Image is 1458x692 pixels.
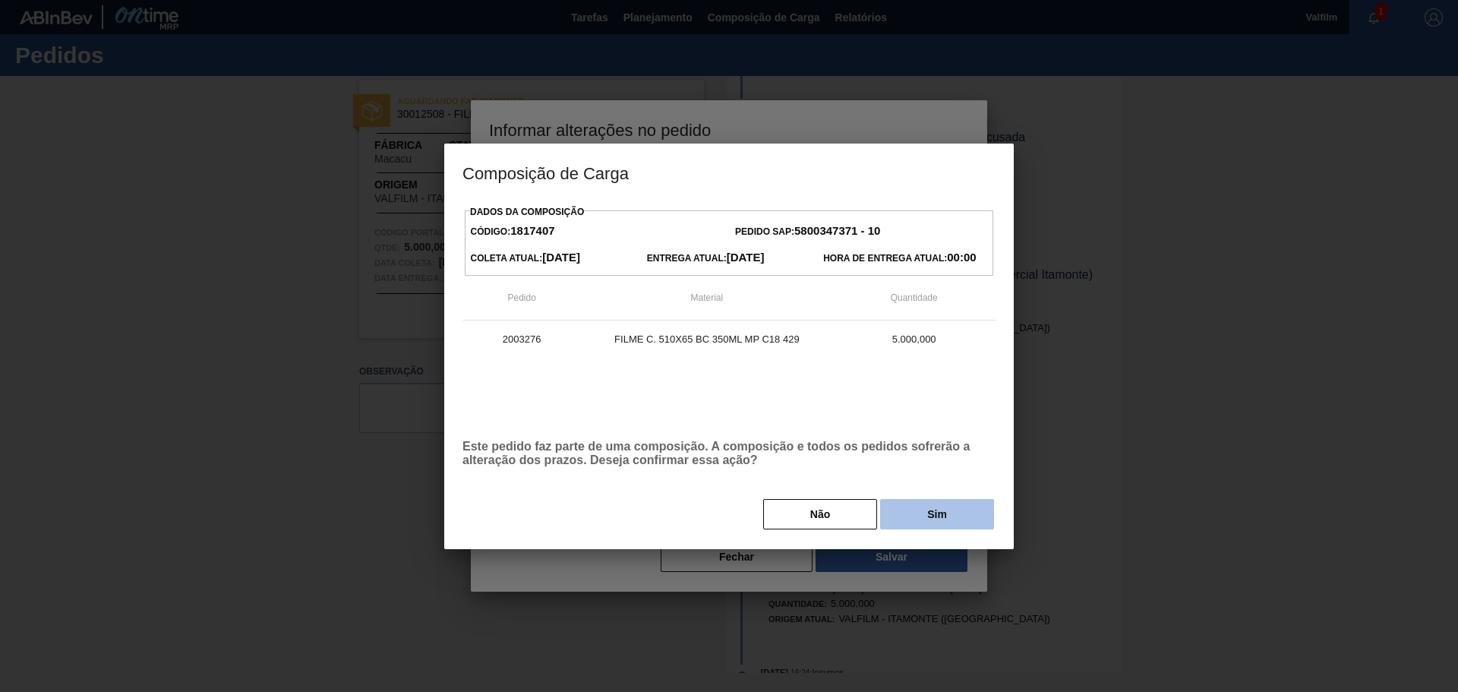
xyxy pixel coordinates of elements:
[542,251,580,264] strong: [DATE]
[510,224,554,237] strong: 1817407
[507,292,535,303] span: Pedido
[444,144,1014,201] h3: Composição de Carga
[823,253,976,264] span: Hora de Entrega Atual:
[462,321,581,359] td: 2003276
[471,226,555,237] span: Código:
[691,292,724,303] span: Material
[462,440,996,467] p: Este pedido faz parte de uma composição. A composição e todos os pedidos sofrerão a alteração dos...
[794,224,880,237] strong: 5800347371 - 10
[735,226,880,237] span: Pedido SAP:
[727,251,765,264] strong: [DATE]
[891,292,938,303] span: Quantidade
[832,321,996,359] td: 5.000,000
[470,207,584,217] label: Dados da Composição
[947,251,976,264] strong: 00:00
[763,499,877,529] button: Não
[471,253,580,264] span: Coleta Atual:
[647,253,765,264] span: Entrega Atual:
[581,321,832,359] td: FILME C. 510X65 BC 350ML MP C18 429
[880,499,994,529] button: Sim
